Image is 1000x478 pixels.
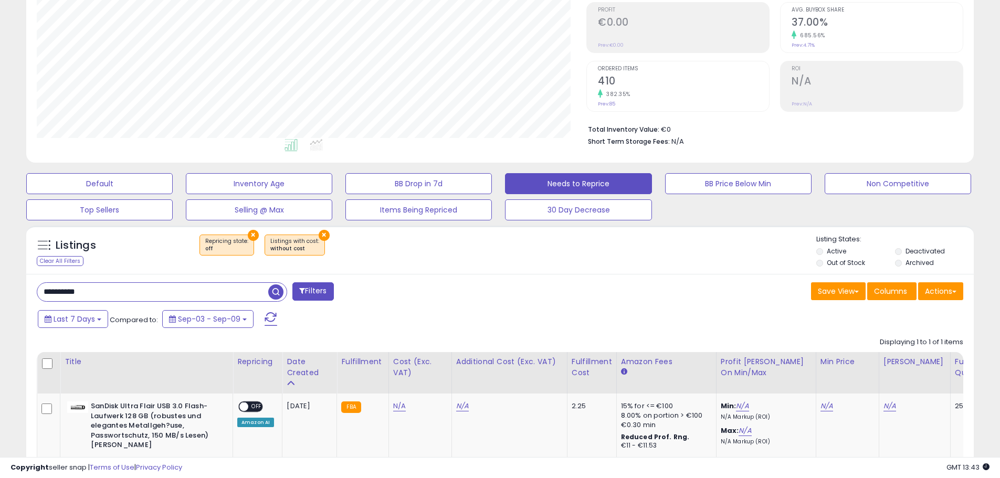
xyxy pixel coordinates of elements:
span: OFF [248,402,265,411]
button: Selling @ Max [186,199,332,220]
button: Actions [918,282,963,300]
span: N/A [671,136,684,146]
b: Total Inventory Value: [588,125,659,134]
b: SanDisk Ultra Flair USB 3.0 Flash-Laufwerk 128 GB (robustes und elegantes Metallgeh?use, Passwort... [91,401,218,453]
div: [DATE] [287,401,329,411]
div: €11 - €11.53 [621,441,708,450]
button: Top Sellers [26,199,173,220]
div: Amazon AI [237,418,274,427]
span: Listings with cost : [270,237,319,253]
p: N/A Markup (ROI) [721,413,808,421]
p: Listing States: [816,235,974,245]
div: Displaying 1 to 1 of 1 items [880,337,963,347]
small: Amazon Fees. [621,367,627,377]
span: Repricing state : [205,237,248,253]
div: 2.25 [572,401,608,411]
a: N/A [739,426,751,436]
div: Fulfillment Cost [572,356,612,378]
b: Min: [721,401,736,411]
img: 21khQP0oo6L._SL40_.jpg [67,401,88,413]
small: 685.56% [796,31,825,39]
span: ROI [792,66,963,72]
small: 382.35% [603,90,630,98]
div: off [205,245,248,252]
h2: 37.00% [792,16,963,30]
div: 15% for <= €100 [621,401,708,411]
div: 2594 [955,401,987,411]
button: Non Competitive [825,173,971,194]
div: Fulfillment [341,356,384,367]
label: Active [827,247,846,256]
div: seller snap | | [10,463,182,473]
button: BB Price Below Min [665,173,812,194]
div: Title [65,356,228,367]
h5: Listings [56,238,96,253]
a: Terms of Use [90,462,134,472]
a: N/A [883,401,896,411]
span: Last 7 Days [54,314,95,324]
span: Compared to: [110,315,158,325]
div: Profit [PERSON_NAME] on Min/Max [721,356,812,378]
small: Prev: €0.00 [598,42,624,48]
div: 8.00% on portion > €100 [621,411,708,420]
label: Archived [906,258,934,267]
button: Needs to Reprice [505,173,651,194]
strong: Copyright [10,462,49,472]
button: Save View [811,282,866,300]
span: Columns [874,286,907,296]
button: × [248,230,259,241]
small: Prev: 85 [598,101,615,107]
div: [PERSON_NAME] [883,356,946,367]
button: × [319,230,330,241]
th: The percentage added to the cost of goods (COGS) that forms the calculator for Min & Max prices. [716,352,816,394]
b: Reduced Prof. Rng. [621,432,690,441]
div: Additional Cost (Exc. VAT) [456,356,563,367]
h2: €0.00 [598,16,769,30]
a: N/A [736,401,749,411]
div: Min Price [820,356,875,367]
button: Items Being Repriced [345,199,492,220]
div: €0.30 min [621,420,708,430]
label: Out of Stock [827,258,865,267]
div: Cost (Exc. VAT) [393,356,447,378]
a: N/A [393,401,406,411]
li: €0 [588,122,955,135]
button: Last 7 Days [38,310,108,328]
div: without cost [270,245,319,252]
span: Ordered Items [598,66,769,72]
button: Inventory Age [186,173,332,194]
span: Sep-03 - Sep-09 [178,314,240,324]
h2: 410 [598,75,769,89]
b: Max: [721,426,739,435]
button: Filters [292,282,333,301]
h2: N/A [792,75,963,89]
div: Amazon Fees [621,356,712,367]
div: Date Created [287,356,332,378]
a: N/A [456,401,469,411]
button: BB Drop in 7d [345,173,492,194]
button: Columns [867,282,917,300]
div: Repricing [237,356,278,367]
div: Fulfillable Quantity [955,356,991,378]
a: Privacy Policy [136,462,182,472]
button: Sep-03 - Sep-09 [162,310,254,328]
label: Deactivated [906,247,945,256]
small: Prev: N/A [792,101,812,107]
span: Avg. Buybox Share [792,7,963,13]
p: N/A Markup (ROI) [721,438,808,445]
span: 2025-09-17 13:43 GMT [946,462,990,472]
b: Short Term Storage Fees: [588,137,670,146]
a: N/A [820,401,833,411]
button: 30 Day Decrease [505,199,651,220]
div: Clear All Filters [37,256,83,266]
button: Default [26,173,173,194]
small: FBA [341,401,361,413]
span: Profit [598,7,769,13]
small: Prev: 4.71% [792,42,815,48]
